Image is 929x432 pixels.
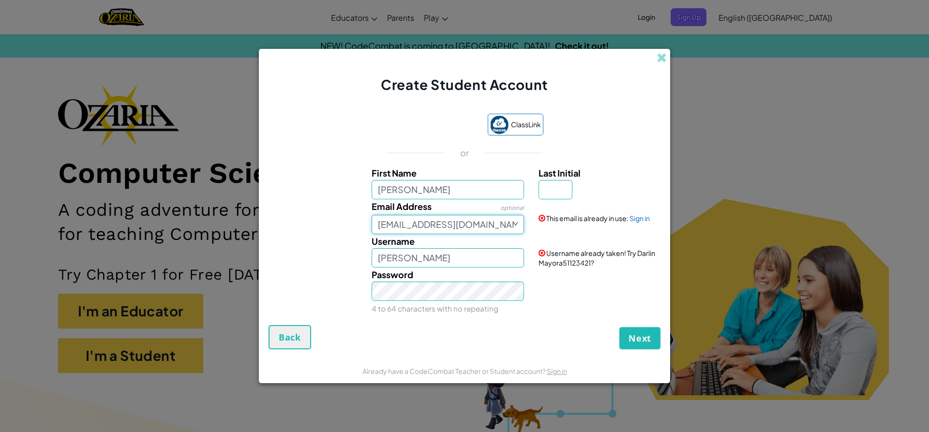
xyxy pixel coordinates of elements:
span: Create Student Account [381,76,548,93]
span: This email is already in use: [546,214,629,223]
small: 4 to 64 characters with no repeating [372,304,498,313]
a: Sign in [547,367,567,375]
button: Next [619,327,660,349]
span: Username already taken! Try Darlin Mayora51123421? [539,249,655,267]
span: optional [500,204,524,211]
span: Already have a CodeCombat Teacher or Student account? [362,367,547,375]
span: ClassLink [511,118,541,132]
span: Next [629,332,651,344]
span: Last Initial [539,167,581,179]
img: classlink-logo-small.png [490,116,509,134]
p: or [460,147,469,159]
span: Email Address [372,201,432,212]
span: Username [372,236,415,247]
span: First Name [372,167,417,179]
span: Back [279,331,301,343]
a: Sign in [629,214,650,223]
span: Password [372,269,413,280]
button: Back [269,325,311,349]
iframe: Botón de Acceder con Google [381,115,483,136]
